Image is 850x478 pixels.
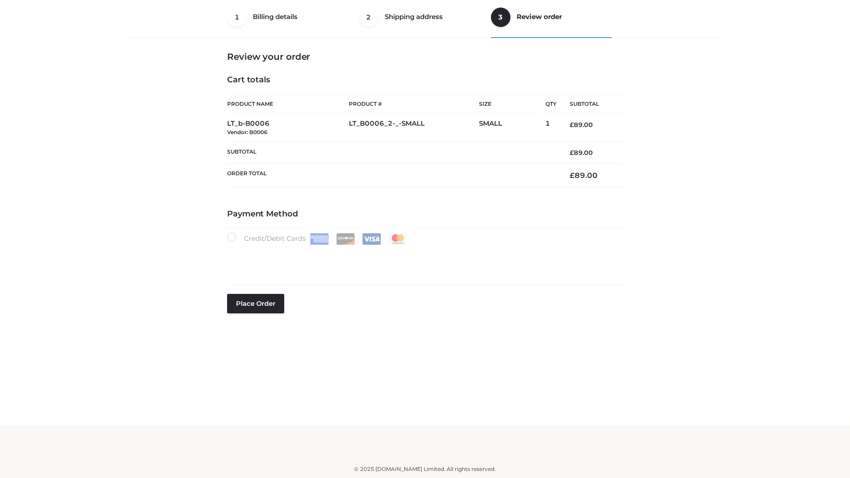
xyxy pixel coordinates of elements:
img: Visa [362,233,381,245]
span: £ [570,149,574,157]
th: Subtotal [227,142,556,163]
img: Discover [336,233,355,245]
h4: Payment Method [227,209,623,219]
td: SMALL [479,114,545,142]
th: Subtotal [556,94,623,114]
span: £ [570,121,574,129]
td: LT_B0006_2-_-SMALL [349,114,479,142]
th: Qty [545,94,556,114]
h3: Review your order [227,51,623,62]
label: Credit/Debit Cards [227,233,408,245]
bdi: 89.00 [570,149,593,157]
th: Product # [349,94,479,114]
img: Mastercard [388,233,407,245]
td: LT_b-B0006 [227,114,349,142]
th: Product Name [227,94,349,114]
h4: Cart totals [227,75,623,85]
button: Place order [227,294,284,313]
bdi: 89.00 [570,121,593,129]
th: Order Total [227,164,556,187]
div: © 2025 [DOMAIN_NAME] Limited. All rights reserved. [131,465,719,474]
bdi: 89.00 [570,171,598,180]
img: Amex [310,233,329,245]
th: Size [479,94,541,114]
td: 1 [545,114,556,142]
span: £ [570,171,575,180]
iframe: Secure payment input frame [225,243,621,275]
small: Vendor: B0006 [227,129,267,135]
